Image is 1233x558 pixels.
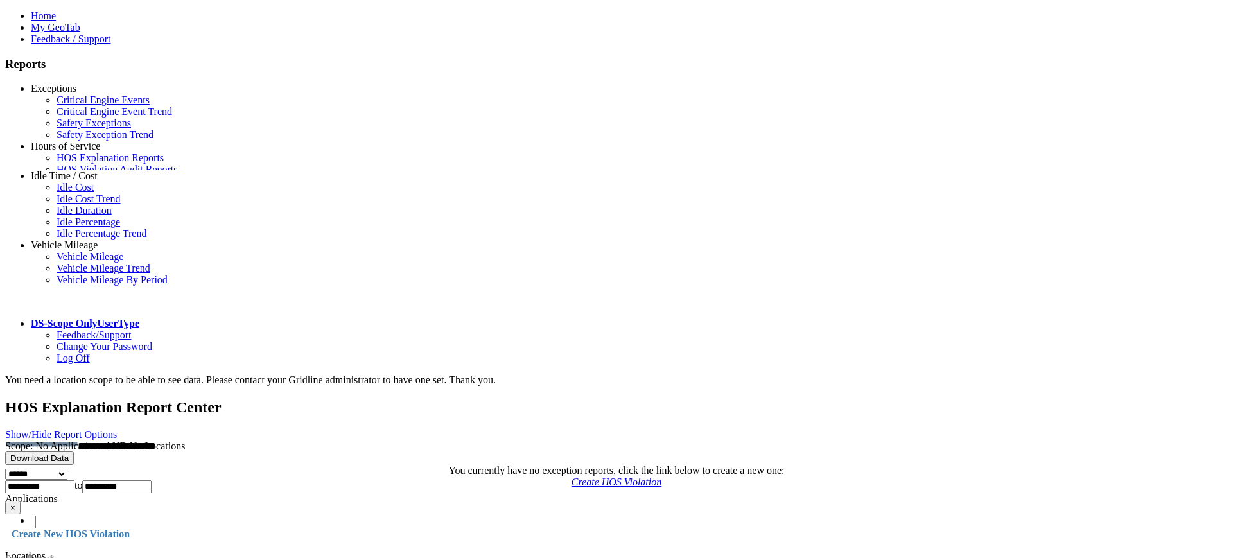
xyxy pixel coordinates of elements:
[57,182,94,193] a: Idle Cost
[31,318,139,329] a: DS-Scope OnlyUserType
[57,341,152,352] a: Change Your Password
[57,251,123,262] a: Vehicle Mileage
[57,106,172,117] a: Critical Engine Event Trend
[57,329,131,340] a: Feedback/Support
[57,94,150,105] a: Critical Engine Events
[5,501,21,514] button: ×
[572,476,661,487] a: Create HOS Violation
[57,164,178,175] a: HOS Violation Audit Reports
[5,374,1228,386] div: You need a location scope to be able to see data. Please contact your Gridline administrator to h...
[31,22,80,33] a: My GeoTab
[57,216,120,227] a: Idle Percentage
[31,240,98,250] a: Vehicle Mileage
[5,440,185,451] span: Scope: No Applications AND No Locations
[57,193,121,204] a: Idle Cost Trend
[5,451,74,465] button: Download Data
[57,228,146,239] a: Idle Percentage Trend
[57,263,150,274] a: Vehicle Mileage Trend
[31,170,98,181] a: Idle Time / Cost
[74,480,82,491] span: to
[57,129,153,140] a: Safety Exception Trend
[31,33,110,44] a: Feedback / Support
[5,528,1228,540] h4: Create New HOS Violation
[57,205,112,216] a: Idle Duration
[57,152,164,163] a: HOS Explanation Reports
[5,493,58,504] label: Applications
[5,465,1228,476] div: You currently have no exception reports, click the link below to create a new one:
[57,118,131,128] a: Safety Exceptions
[57,274,168,285] a: Vehicle Mileage By Period
[5,399,1228,416] h2: HOS Explanation Report Center
[31,83,76,94] a: Exceptions
[31,10,56,21] a: Home
[5,429,117,440] a: Show/Hide Report Options
[31,141,100,152] a: Hours of Service
[5,57,1228,71] h3: Reports
[57,353,90,363] a: Log Off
